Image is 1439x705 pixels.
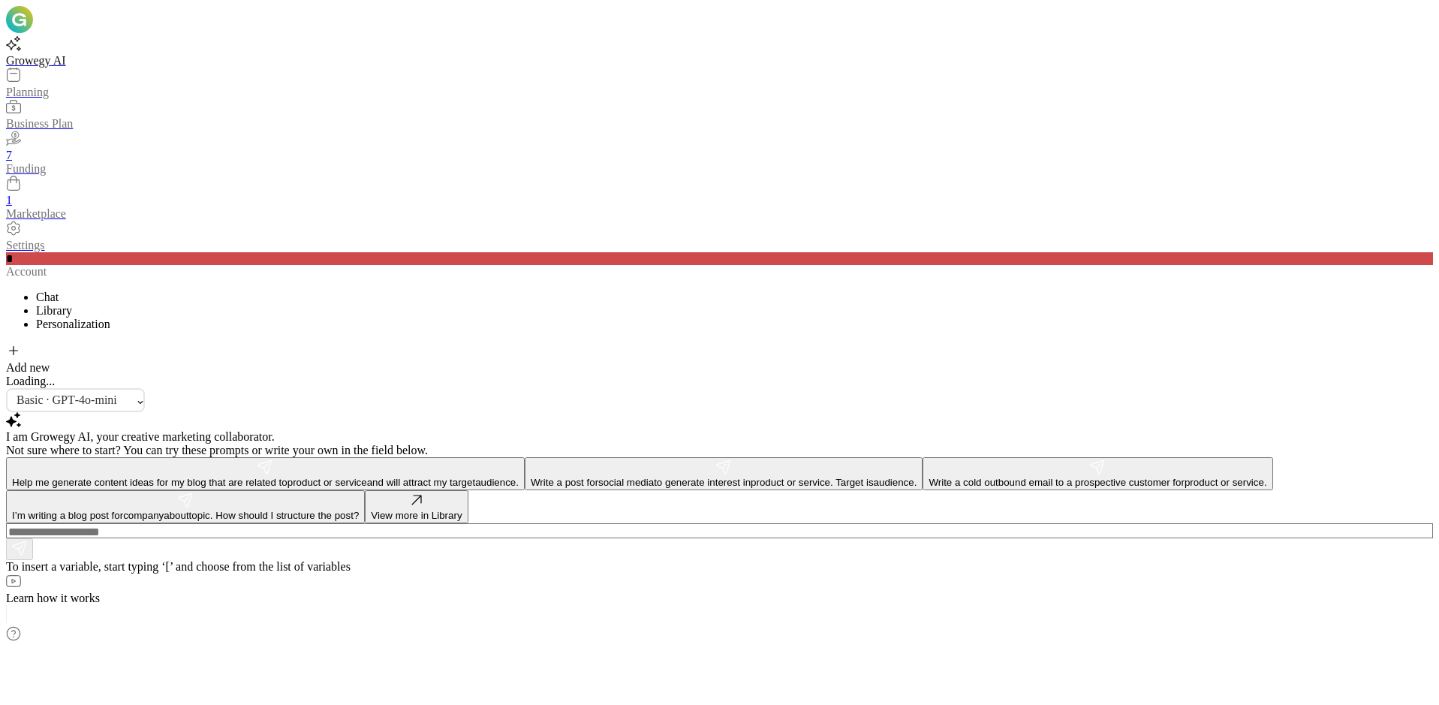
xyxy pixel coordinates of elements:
a: 1Marketplace [6,176,1433,221]
a: Business Plan [6,99,1433,131]
li: Library [36,304,1433,318]
span: product or service [751,477,830,488]
div: Settings [6,239,1433,252]
span: Help me generate content ideas for my blog that are related to [12,477,287,488]
li: Personalization [36,318,1433,331]
span: Add new [6,361,50,374]
a: Growegy AI [6,36,1433,68]
span: . [516,477,519,488]
span: about [164,510,188,521]
span: to generate interest in [654,477,751,488]
span: Write a post for [531,477,598,488]
div: I am Growegy AI, your creative marketing collaborator. [6,430,1433,444]
a: Planning [6,68,1433,99]
li: Chat [36,291,1433,304]
button: Write a cold outbound email to a prospective customer forproduct or service. [923,457,1272,490]
span: audience [475,477,516,488]
div: Business Plan [6,117,1433,131]
button: Write a post forsocial mediato generate interest inproduct or service. Target isaudience. [525,457,923,490]
span: product or service [1185,477,1264,488]
span: . [1264,477,1267,488]
div: Funding [6,162,1433,176]
span: topic [189,510,210,521]
a: 7Funding [6,131,1433,176]
span: company [123,510,164,521]
div: Marketplace [6,207,1433,221]
div: Account [6,265,1433,279]
span: audience [874,477,914,488]
span: . Target is [830,477,874,488]
span: Learn how it works [6,592,100,604]
div: Growegy AI [6,54,1433,68]
span: 1 [6,194,12,206]
span: social media [598,477,654,488]
span: 7 [6,149,12,161]
div: Not sure where to start? You can try these prompts or write your own in the field below. [6,444,1433,457]
div: Basic · GPT‑4o‑mini [17,393,136,408]
div: To insert a variable, start typing ‘[’ and choose from the list of variables [6,560,1433,574]
button: View more in Library [365,490,468,523]
button: Help me generate content ideas for my blog that are related toproduct or serviceand will attract ... [6,457,525,490]
button: I’m writing a blog post forcompanyabouttopic. How should I structure the post? [6,490,365,523]
span: View more in Library [371,510,462,521]
span: Loading... [6,375,55,387]
span: and will attract my target [367,477,475,488]
span: I’m writing a blog post for [12,510,123,521]
a: Settings [6,221,1433,252]
span: . How should I structure the post? [210,510,360,521]
span: . [914,477,917,488]
div: *Account [6,252,1433,279]
span: product or service [287,477,367,488]
div: Planning [6,86,1433,99]
span: Write a cold outbound email to a prospective customer for [929,477,1185,488]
